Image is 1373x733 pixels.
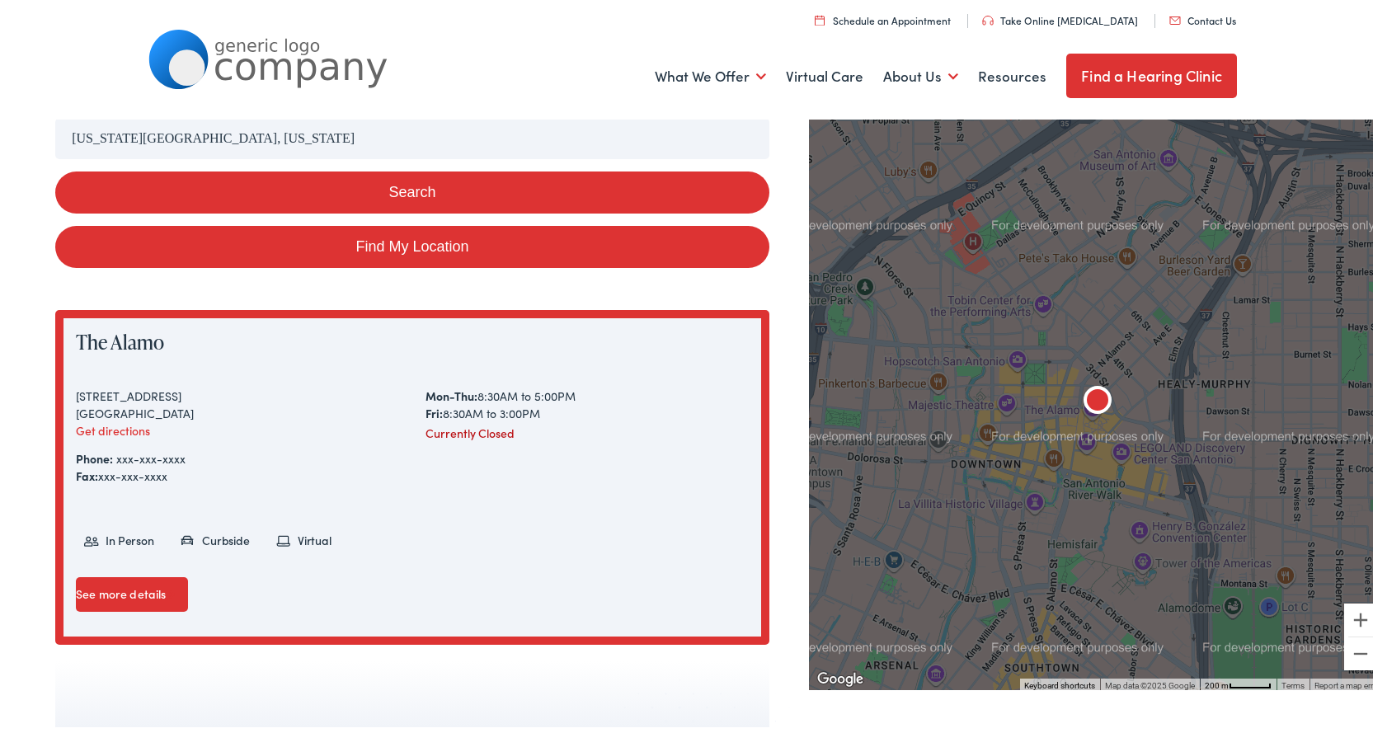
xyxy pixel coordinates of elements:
[76,523,166,552] li: In Person
[1169,13,1181,21] img: utility icon
[815,12,825,22] img: utility icon
[55,223,769,265] a: Find My Location
[978,43,1046,104] a: Resources
[426,402,443,418] strong: Fri:
[426,384,477,401] strong: Mon-Thu:
[1169,10,1236,24] a: Contact Us
[1066,50,1237,95] a: Find a Hearing Clinic
[813,665,868,687] img: Google
[76,574,188,608] a: See more details
[815,10,951,24] a: Schedule an Appointment
[982,12,994,22] img: utility icon
[76,464,749,482] div: xxx-xxx-xxxx
[883,43,958,104] a: About Us
[55,168,769,210] button: Search
[76,325,164,352] a: The Alamo
[426,421,748,439] div: Currently Closed
[813,665,868,687] a: Open this area in Google Maps (opens a new window)
[76,402,398,419] div: [GEOGRAPHIC_DATA]
[1200,675,1277,687] button: Map Scale: 200 m per 48 pixels
[76,464,98,481] strong: Fax:
[76,447,113,463] strong: Phone:
[1205,678,1229,687] span: 200 m
[1281,678,1305,687] a: Terms (opens in new tab)
[268,523,343,552] li: Virtual
[172,523,261,552] li: Curbside
[786,43,863,104] a: Virtual Care
[76,419,150,435] a: Get directions
[982,10,1138,24] a: Take Online [MEDICAL_DATA]
[1078,379,1117,419] div: The Alamo
[655,43,766,104] a: What We Offer
[1024,677,1095,688] button: Keyboard shortcuts
[426,384,748,419] div: 8:30AM to 5:00PM 8:30AM to 3:00PM
[116,447,186,463] a: xxx-xxx-xxxx
[1105,678,1195,687] span: Map data ©2025 Google
[76,384,398,402] div: [STREET_ADDRESS]
[55,115,769,156] input: Enter your address or zip code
